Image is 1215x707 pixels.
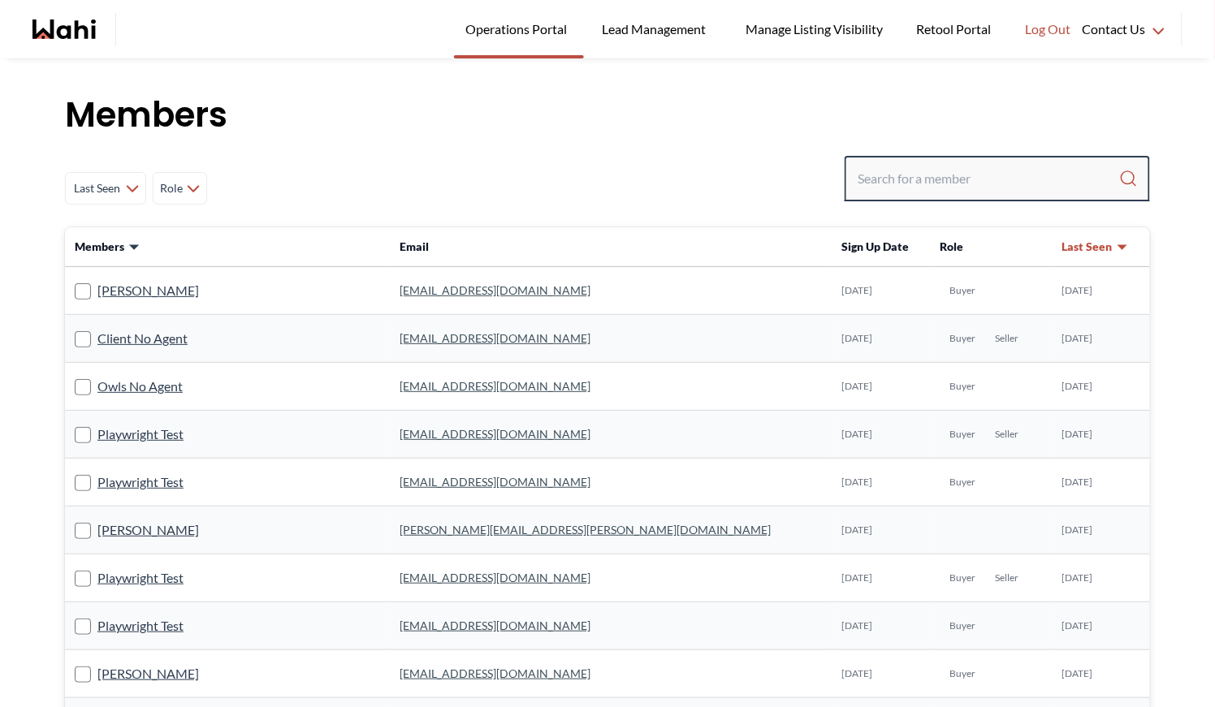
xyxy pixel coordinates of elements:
button: Members [75,239,141,255]
td: [DATE] [832,315,931,363]
span: Buyer [950,571,976,584]
td: [DATE] [832,650,931,698]
td: [DATE] [832,363,931,411]
span: Sign Up Date [842,239,910,253]
span: Last Seen [1062,239,1113,255]
a: Playwright Test [97,567,184,588]
a: [EMAIL_ADDRESS][DOMAIN_NAME] [400,283,590,297]
input: Search input [858,164,1119,193]
td: [DATE] [1053,650,1150,698]
td: [DATE] [832,602,931,650]
td: [DATE] [1053,507,1150,554]
span: Buyer [950,332,976,345]
td: [DATE] [832,507,931,554]
td: [DATE] [1053,459,1150,507]
span: Seller [996,332,1019,345]
span: Buyer [950,619,976,632]
td: [DATE] [1053,411,1150,459]
td: [DATE] [1053,315,1150,363]
a: [EMAIL_ADDRESS][DOMAIN_NAME] [400,331,590,345]
td: [DATE] [1053,554,1150,602]
td: [DATE] [1053,267,1150,315]
span: Buyer [950,284,976,297]
span: Buyer [950,476,976,489]
span: Seller [996,571,1019,584]
a: [PERSON_NAME] [97,280,199,301]
a: [EMAIL_ADDRESS][DOMAIN_NAME] [400,379,590,393]
a: [EMAIL_ADDRESS][DOMAIN_NAME] [400,571,590,584]
td: [DATE] [832,554,931,602]
button: Last Seen [1062,239,1129,255]
td: [DATE] [832,267,931,315]
span: Role [940,239,964,253]
a: [EMAIL_ADDRESS][DOMAIN_NAME] [400,666,590,680]
span: Buyer [950,428,976,441]
a: Owls No Agent [97,376,183,397]
td: [DATE] [832,459,931,507]
span: Role [160,174,184,203]
span: Log Out [1026,19,1071,40]
a: Wahi homepage [32,19,96,39]
a: [EMAIL_ADDRESS][DOMAIN_NAME] [400,427,590,441]
h1: Members [65,91,1150,140]
a: [EMAIL_ADDRESS][DOMAIN_NAME] [400,619,590,632]
td: [DATE] [832,411,931,459]
a: [EMAIL_ADDRESS][DOMAIN_NAME] [400,475,590,489]
span: Operations Portal [465,19,573,40]
a: Client No Agent [97,328,188,349]
span: Seller [996,428,1019,441]
a: Playwright Test [97,615,184,636]
a: [PERSON_NAME][EMAIL_ADDRESS][PERSON_NAME][DOMAIN_NAME] [400,523,771,537]
span: Members [75,239,124,255]
a: [PERSON_NAME] [97,519,199,541]
span: Last Seen [72,174,123,203]
a: [PERSON_NAME] [97,663,199,684]
span: Retool Portal [917,19,997,40]
span: Manage Listing Visibility [741,19,888,40]
a: Playwright Test [97,424,184,445]
td: [DATE] [1053,602,1150,650]
span: Buyer [950,380,976,393]
span: Email [400,239,429,253]
span: Lead Management [602,19,711,40]
a: Playwright Test [97,472,184,493]
span: Buyer [950,667,976,680]
td: [DATE] [1053,363,1150,411]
